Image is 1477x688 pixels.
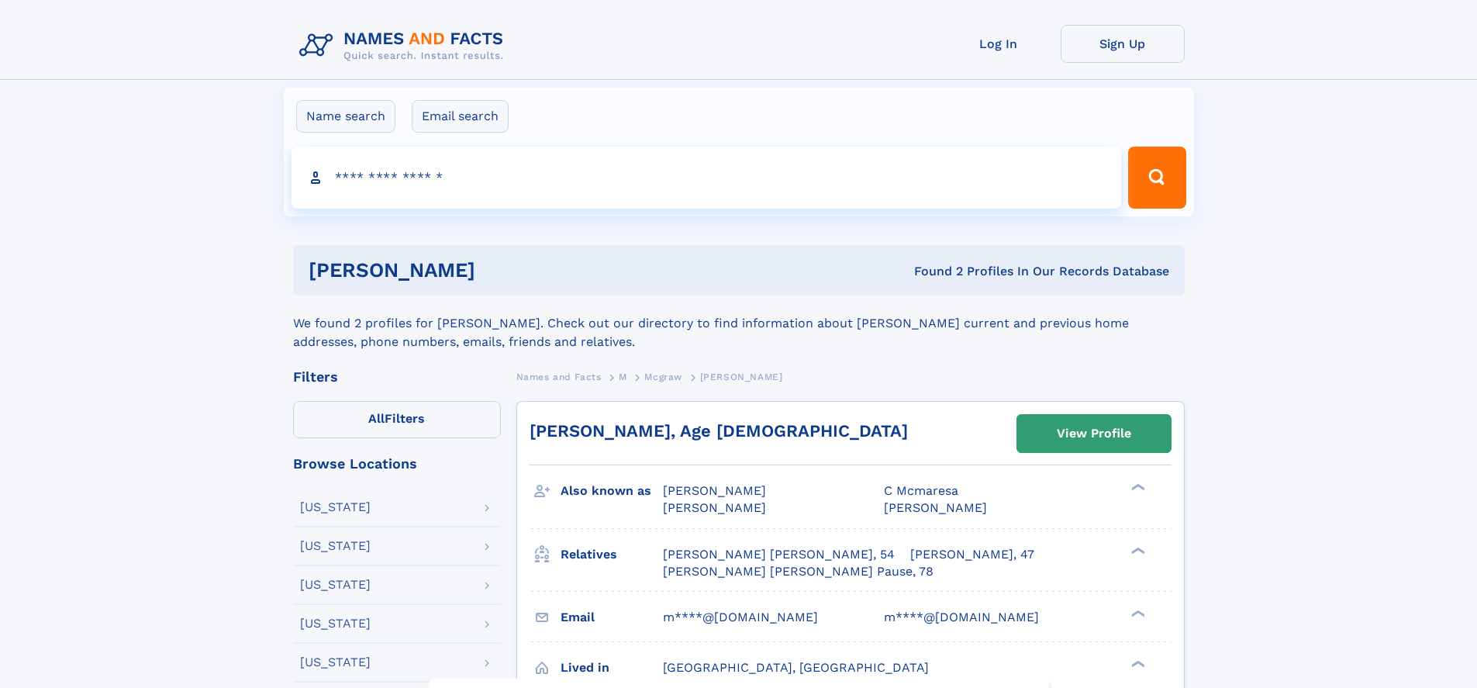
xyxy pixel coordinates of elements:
[530,421,908,441] a: [PERSON_NAME], Age [DEMOGRAPHIC_DATA]
[663,660,929,675] span: [GEOGRAPHIC_DATA], [GEOGRAPHIC_DATA]
[561,478,663,504] h3: Also known as
[293,370,501,384] div: Filters
[561,541,663,568] h3: Relatives
[300,617,371,630] div: [US_STATE]
[296,100,395,133] label: Name search
[663,546,895,563] a: [PERSON_NAME] [PERSON_NAME], 54
[1061,25,1185,63] a: Sign Up
[695,263,1169,280] div: Found 2 Profiles In Our Records Database
[700,372,783,382] span: [PERSON_NAME]
[619,372,627,382] span: M
[644,367,682,386] a: Mcgraw
[293,457,501,471] div: Browse Locations
[1057,416,1131,451] div: View Profile
[663,563,933,580] a: [PERSON_NAME] [PERSON_NAME] Pause, 78
[561,655,663,681] h3: Lived in
[884,500,987,515] span: [PERSON_NAME]
[619,367,627,386] a: M
[937,25,1061,63] a: Log In
[1127,545,1146,555] div: ❯
[663,500,766,515] span: [PERSON_NAME]
[412,100,509,133] label: Email search
[1128,147,1185,209] button: Search Button
[884,483,958,498] span: C Mcmaresa
[1017,415,1171,452] a: View Profile
[300,540,371,552] div: [US_STATE]
[309,261,695,280] h1: [PERSON_NAME]
[561,604,663,631] h3: Email
[300,656,371,669] div: [US_STATE]
[292,147,1122,209] input: search input
[293,296,1185,351] div: We found 2 profiles for [PERSON_NAME]. Check out our directory to find information about [PERSON_...
[293,401,501,438] label: Filters
[516,367,602,386] a: Names and Facts
[644,372,682,382] span: Mcgraw
[1127,608,1146,618] div: ❯
[300,579,371,591] div: [US_STATE]
[293,25,516,67] img: Logo Names and Facts
[1127,482,1146,493] div: ❯
[368,411,385,426] span: All
[1127,659,1146,669] div: ❯
[663,483,766,498] span: [PERSON_NAME]
[300,501,371,513] div: [US_STATE]
[910,546,1034,563] a: [PERSON_NAME], 47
